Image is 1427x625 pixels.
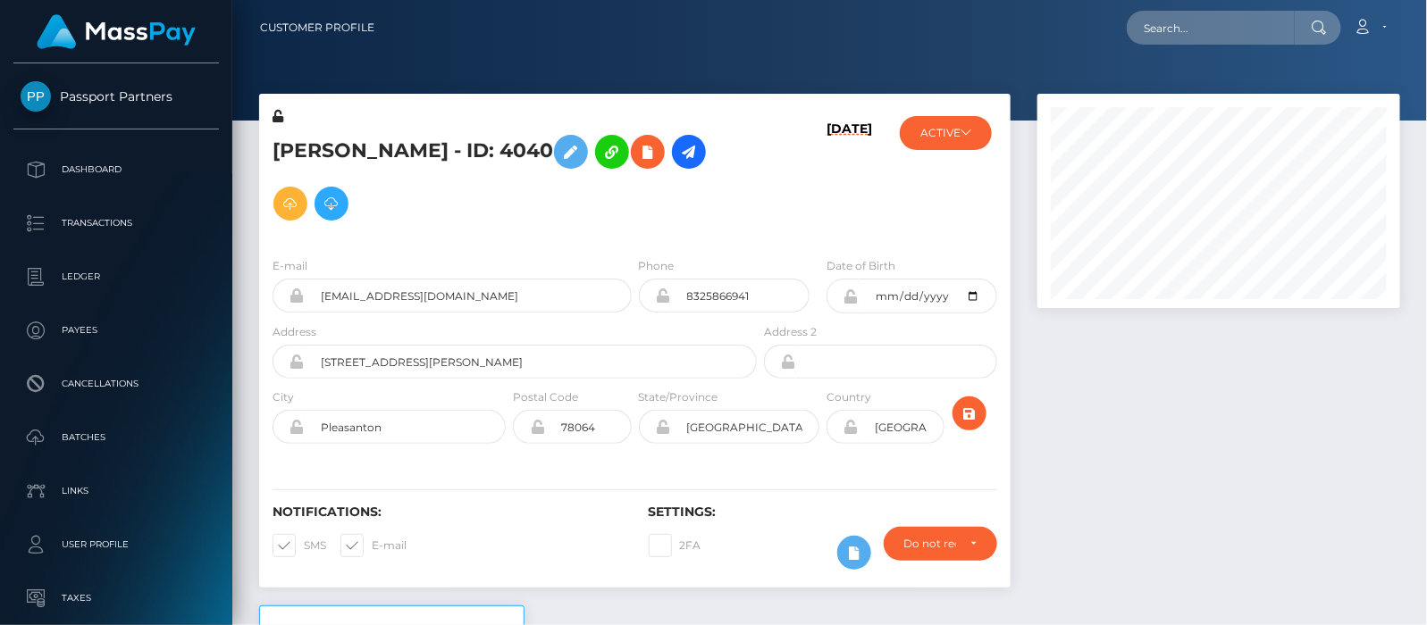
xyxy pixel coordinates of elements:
[649,504,998,520] h6: Settings:
[639,389,718,405] label: State/Province
[21,156,212,183] p: Dashboard
[13,308,219,353] a: Payees
[904,537,957,551] div: Do not require
[273,534,326,557] label: SMS
[764,324,817,340] label: Address 2
[639,258,675,274] label: Phone
[900,116,992,150] button: ACTIVE
[273,504,622,520] h6: Notifications:
[513,389,578,405] label: Postal Code
[13,415,219,460] a: Batches
[827,121,872,236] h6: [DATE]
[1127,11,1295,45] input: Search...
[827,258,895,274] label: Date of Birth
[672,135,706,169] a: Initiate Payout
[37,14,196,49] img: MassPay Logo
[273,389,294,405] label: City
[13,254,219,299] a: Ledger
[21,371,212,397] p: Cancellations
[21,531,212,558] p: User Profile
[13,201,219,246] a: Transactions
[21,478,212,504] p: Links
[21,585,212,612] p: Taxes
[21,424,212,451] p: Batches
[13,88,219,104] span: Passport Partners
[21,317,212,344] p: Payees
[21,210,212,237] p: Transactions
[21,263,212,290] p: Ledger
[649,534,701,557] label: 2FA
[13,362,219,406] a: Cancellations
[13,522,219,567] a: User Profile
[273,126,747,229] h5: [PERSON_NAME] - ID: 4040
[827,389,871,405] label: Country
[273,324,316,340] label: Address
[340,534,407,557] label: E-mail
[273,258,307,274] label: E-mail
[884,527,998,561] button: Do not require
[13,469,219,513] a: Links
[13,576,219,621] a: Taxes
[260,9,374,46] a: Customer Profile
[13,147,219,192] a: Dashboard
[21,81,51,112] img: Passport Partners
